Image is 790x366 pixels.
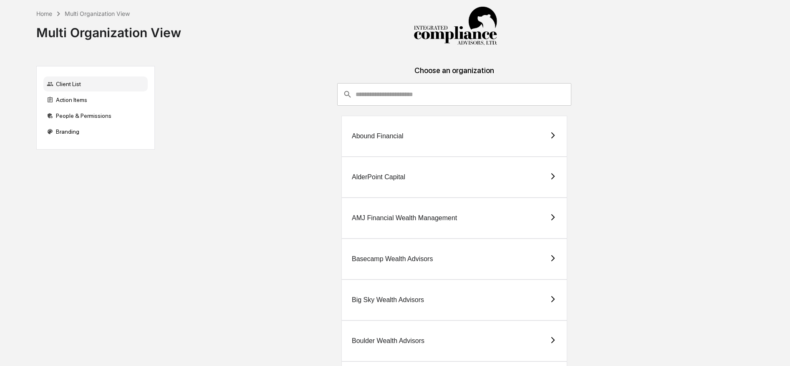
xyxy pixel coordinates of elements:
[43,124,148,139] div: Branding
[337,83,571,106] div: consultant-dashboard__filter-organizations-search-bar
[43,76,148,91] div: Client List
[36,10,52,17] div: Home
[352,173,405,181] div: AlderPoint Capital
[162,66,747,83] div: Choose an organization
[65,10,130,17] div: Multi Organization View
[352,296,424,304] div: Big Sky Wealth Advisors
[43,108,148,123] div: People & Permissions
[352,337,424,345] div: Boulder Wealth Advisors
[352,255,433,263] div: Basecamp Wealth Advisors
[352,132,404,140] div: Abound Financial
[414,7,497,46] img: Integrated Compliance Advisors
[352,214,457,222] div: AMJ Financial Wealth Management
[36,18,181,40] div: Multi Organization View
[43,92,148,107] div: Action Items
